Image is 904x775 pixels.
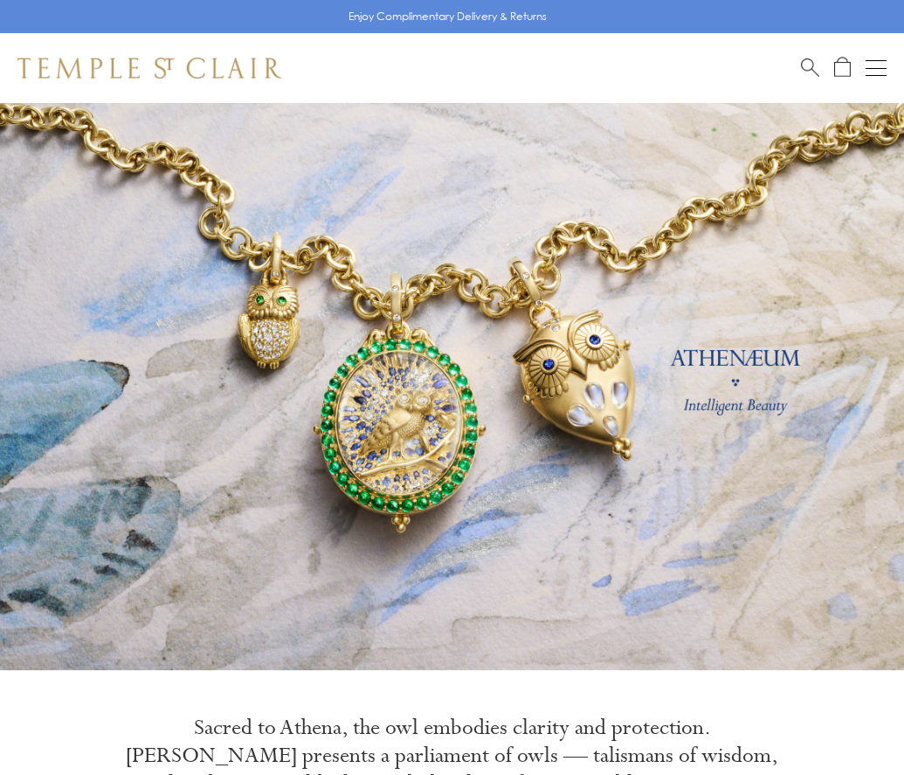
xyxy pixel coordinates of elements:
img: Temple St. Clair [17,58,281,79]
a: Open Shopping Bag [834,57,851,79]
p: Enjoy Complimentary Delivery & Returns [348,8,547,25]
a: Search [801,57,819,79]
button: Open navigation [866,58,887,79]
